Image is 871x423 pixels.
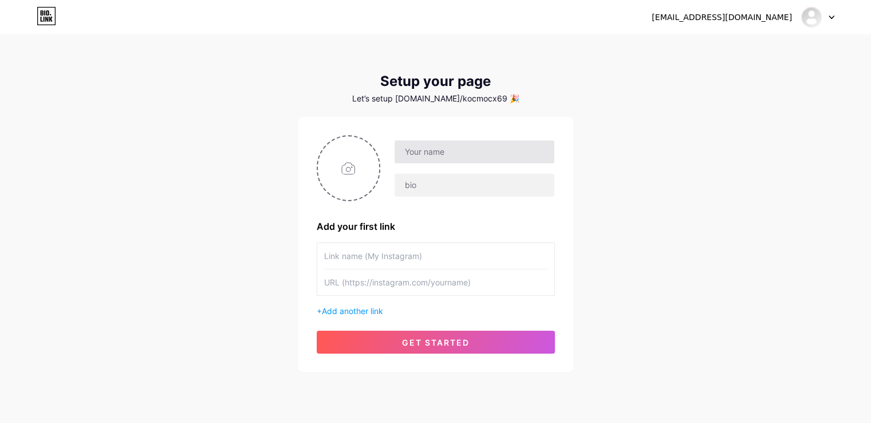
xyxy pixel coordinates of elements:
[652,11,792,23] div: [EMAIL_ADDRESS][DOMAIN_NAME]
[317,220,555,233] div: Add your first link
[322,306,383,316] span: Add another link
[402,338,470,347] span: get started
[298,73,573,89] div: Setup your page
[324,243,547,269] input: Link name (My Instagram)
[317,331,555,354] button: get started
[317,305,555,317] div: +
[298,94,573,103] div: Let’s setup [DOMAIN_NAME]/kocmocx69 🎉
[324,269,547,295] input: URL (https://instagram.com/yourname)
[801,6,822,28] img: kocmocx69
[395,140,554,163] input: Your name
[395,174,554,197] input: bio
